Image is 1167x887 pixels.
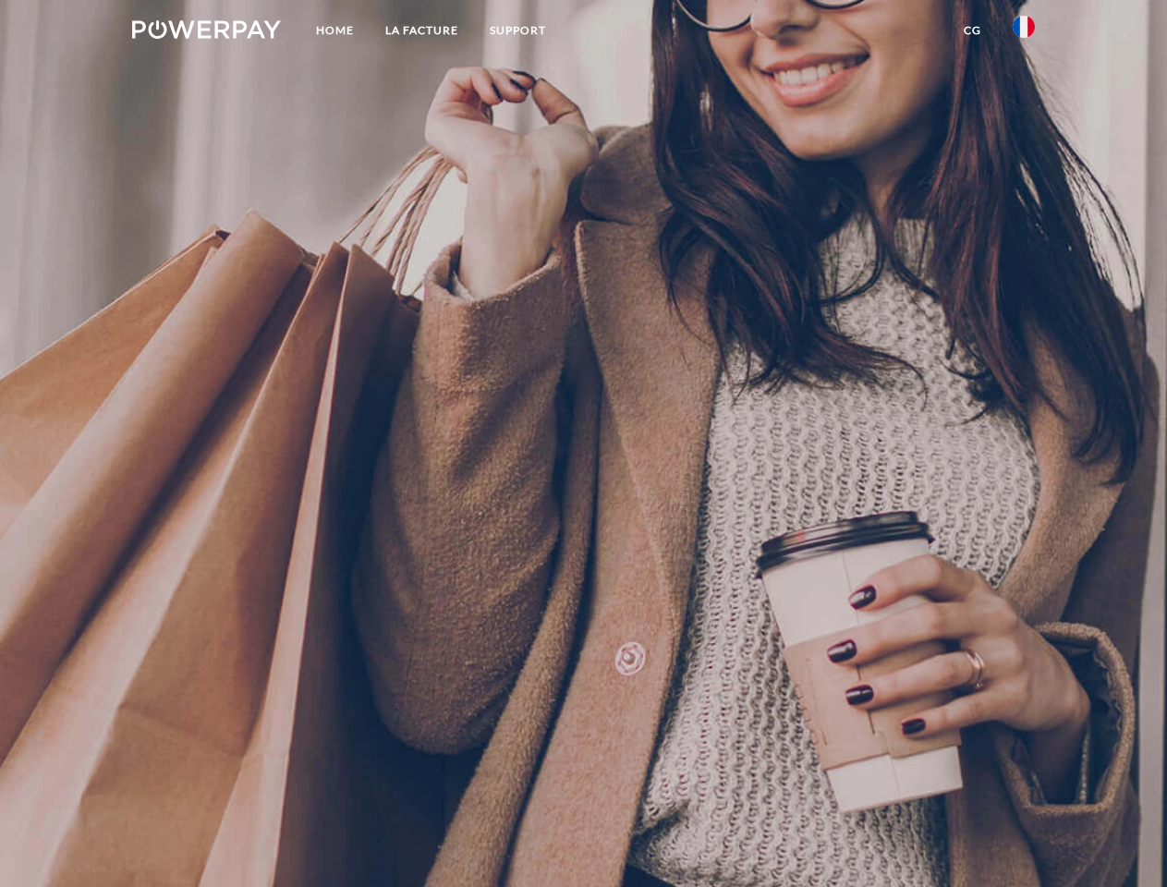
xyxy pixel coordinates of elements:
[300,14,370,47] a: Home
[474,14,562,47] a: Support
[1013,16,1035,38] img: fr
[132,20,281,39] img: logo-powerpay-white.svg
[948,14,997,47] a: CG
[370,14,474,47] a: LA FACTURE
